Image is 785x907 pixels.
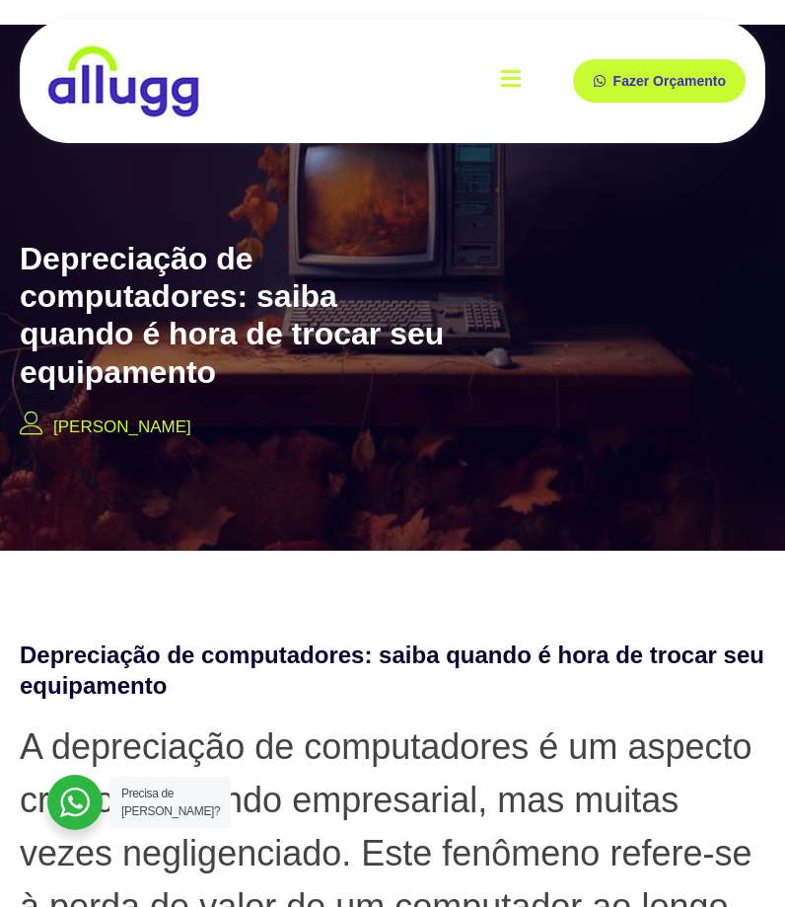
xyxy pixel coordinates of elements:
[20,640,765,701] h2: Depreciação de computadores: saiba quando é hora de trocar seu equipamento
[573,59,746,103] a: Fazer Orçamento
[121,787,220,818] span: Precisa de [PERSON_NAME]?
[53,415,191,440] p: [PERSON_NAME]
[501,54,521,109] button: open-menu
[613,74,726,88] span: Fazer Orçamento
[20,240,460,392] h2: Depreciação de computadores: saiba quando é hora de trocar seu equipamento
[44,44,202,118] img: locação de TI é Allugg
[686,812,785,907] iframe: Chat Widget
